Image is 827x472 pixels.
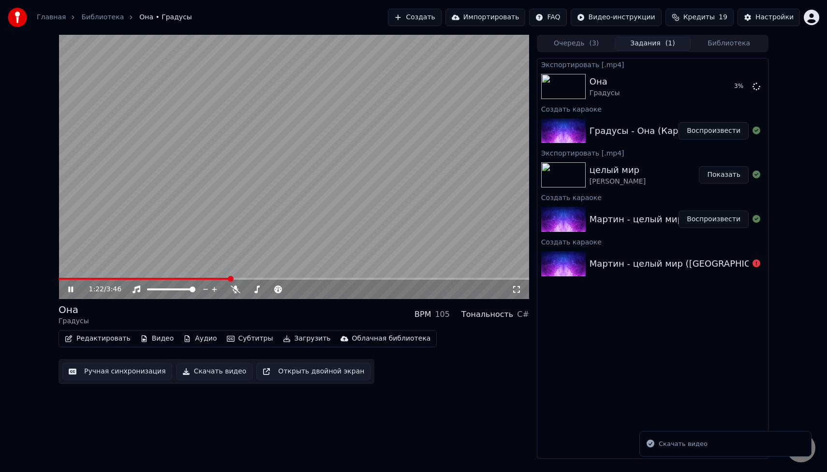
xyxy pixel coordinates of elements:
[691,37,767,51] button: Библиотека
[414,309,431,320] div: BPM
[279,332,335,345] button: Загрузить
[435,309,450,320] div: 105
[61,332,134,345] button: Редактировать
[537,191,768,203] div: Создать караоке
[590,163,646,177] div: целый мир
[352,334,431,343] div: Облачная библиотека
[683,13,715,22] span: Кредиты
[665,39,675,48] span: ( 1 )
[734,83,749,90] div: 3 %
[461,309,513,320] div: Тональность
[59,316,89,326] div: Градусы
[445,9,526,26] button: Импортировать
[59,303,89,316] div: Она
[388,9,441,26] button: Создать
[37,13,66,22] a: Главная
[537,236,768,247] div: Создать караоке
[529,9,566,26] button: FAQ
[176,363,253,380] button: Скачать видео
[8,8,27,27] img: youka
[136,332,178,345] button: Видео
[537,58,768,70] div: Экспортировать [.mp4]
[571,9,662,26] button: Видео-инструкции
[517,309,529,320] div: C#
[256,363,370,380] button: Открыть двойной экран
[81,13,124,22] a: Библиотека
[537,147,768,158] div: Экспортировать [.mp4]
[719,13,727,22] span: 19
[679,211,749,228] button: Воспроизвести
[589,39,599,48] span: ( 3 )
[590,124,703,138] div: Градусы - Она (Караоке)
[590,257,784,271] div: Мартин - целый мир ([GEOGRAPHIC_DATA])
[659,439,708,449] div: Скачать видео
[139,13,192,22] span: Она • Градусы
[738,9,800,26] button: Настройки
[615,37,691,51] button: Задания
[537,103,768,114] div: Создать караоке
[590,75,620,88] div: Она
[89,285,104,294] span: 1:22
[223,332,277,345] button: Субтитры
[179,332,221,345] button: Аудио
[37,13,192,22] nav: breadcrumb
[665,9,734,26] button: Кредиты19
[755,13,794,22] div: Настройки
[106,285,121,294] span: 3:46
[590,213,784,226] div: Мартин - целый мир ([GEOGRAPHIC_DATA])
[590,88,620,98] div: Градусы
[590,177,646,186] div: [PERSON_NAME]
[699,166,749,184] button: Показать
[62,363,172,380] button: Ручная синхронизация
[538,37,615,51] button: Очередь
[89,285,112,294] div: /
[679,122,749,140] button: Воспроизвести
